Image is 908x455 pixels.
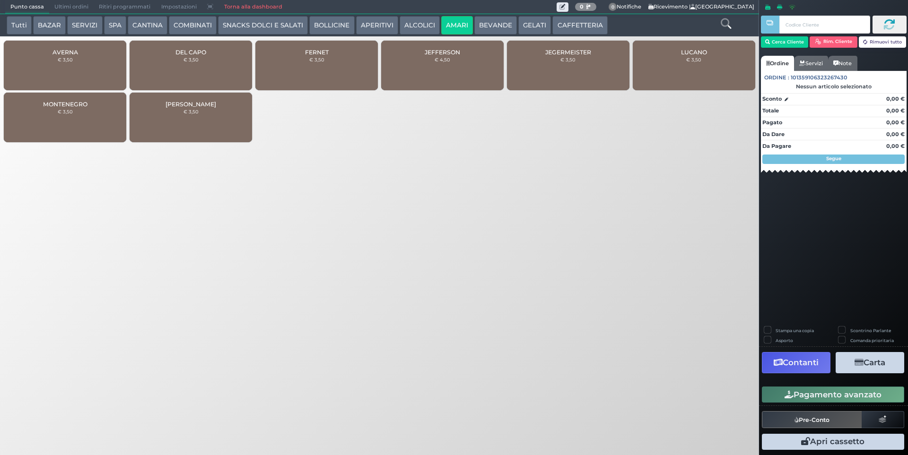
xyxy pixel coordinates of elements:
strong: 0,00 € [886,131,905,137]
a: Ordine [761,56,794,71]
span: 101359106323267430 [791,74,847,82]
button: Rim. Cliente [810,36,857,48]
span: FERNET [305,49,329,56]
small: € 3,50 [686,57,701,62]
button: AMARI [441,16,473,35]
button: APERITIVI [356,16,398,35]
small: € 3,50 [560,57,576,62]
small: € 4,50 [435,57,450,62]
strong: Sconto [762,95,782,103]
small: € 3,50 [309,57,324,62]
label: Asporto [776,337,793,343]
small: € 3,50 [183,109,199,114]
button: Contanti [762,352,830,373]
strong: 0,00 € [886,95,905,102]
button: BOLLICINE [309,16,354,35]
span: Impostazioni [156,0,202,14]
label: Stampa una copia [776,327,814,334]
input: Codice Cliente [779,16,870,34]
button: ALCOLICI [400,16,440,35]
button: Apri cassetto [762,434,904,450]
strong: Totale [762,107,779,114]
label: Comanda prioritaria [850,337,894,343]
a: Servizi [794,56,828,71]
button: SERVIZI [67,16,102,35]
a: Note [828,56,857,71]
span: Ordine : [764,74,789,82]
button: BAZAR [33,16,66,35]
span: JEFFERSON [425,49,460,56]
button: Pagamento avanzato [762,386,904,403]
button: SPA [104,16,126,35]
strong: Pagato [762,119,782,126]
button: GELATI [518,16,551,35]
span: MONTENEGRO [43,101,87,108]
span: Punto cassa [5,0,49,14]
button: Pre-Conto [762,411,862,428]
button: Tutti [7,16,32,35]
button: CAFFETTERIA [552,16,607,35]
span: JEGERMEISTER [545,49,591,56]
span: Ultimi ordini [49,0,94,14]
strong: 0,00 € [886,119,905,126]
strong: Da Dare [762,131,785,137]
button: BEVANDE [474,16,517,35]
span: DEL CAPO [175,49,206,56]
a: Torna alla dashboard [218,0,287,14]
strong: 0,00 € [886,107,905,114]
button: Carta [836,352,904,373]
span: 0 [609,3,617,11]
button: Rimuovi tutto [859,36,907,48]
button: Cerca Cliente [761,36,809,48]
button: SNACKS DOLCI E SALATI [218,16,308,35]
button: COMBINATI [169,16,217,35]
small: € 3,50 [58,57,73,62]
small: € 3,50 [58,109,73,114]
strong: Segue [826,155,841,162]
small: € 3,50 [183,57,199,62]
label: Scontrino Parlante [850,327,891,334]
strong: Da Pagare [762,143,791,149]
span: [PERSON_NAME] [166,101,216,108]
button: CANTINA [128,16,167,35]
strong: 0,00 € [886,143,905,149]
span: LUCANO [681,49,707,56]
b: 0 [580,3,584,10]
span: Ritiri programmati [94,0,156,14]
span: AVERNA [52,49,78,56]
div: Nessun articolo selezionato [761,83,907,90]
